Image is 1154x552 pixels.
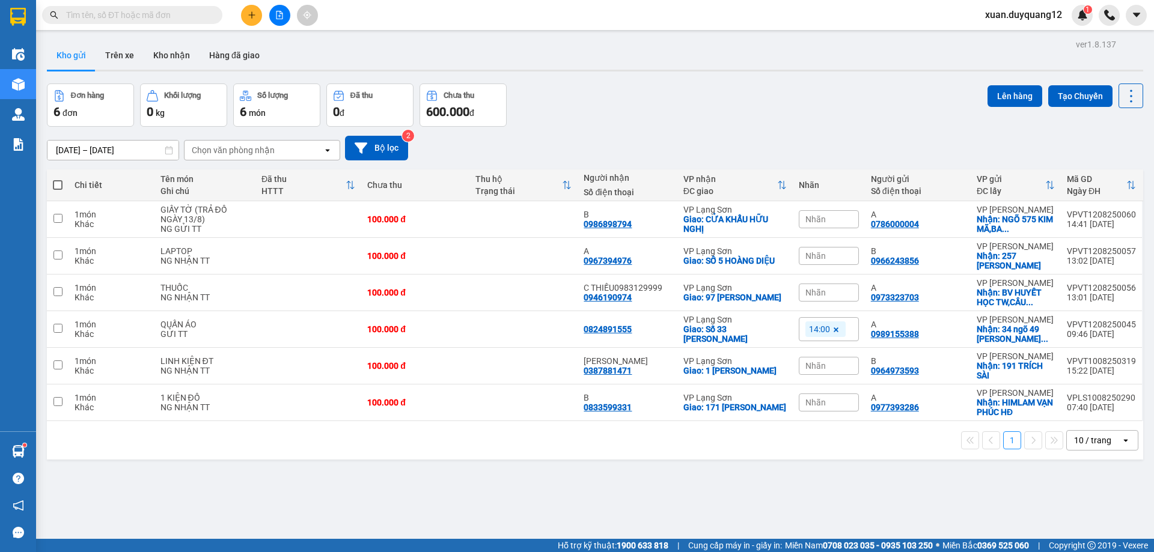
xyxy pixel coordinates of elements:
[584,246,671,256] div: A
[683,393,787,402] div: VP Lạng Sơn
[1067,329,1136,339] div: 09:46 [DATE]
[871,186,965,196] div: Số điện thoại
[683,293,787,302] div: Giao: 97 TRẦN ĐĂNG NINH
[1131,10,1142,20] span: caret-down
[584,187,671,197] div: Số điện thoại
[71,91,104,100] div: Đơn hàng
[469,108,474,118] span: đ
[160,205,249,224] div: GIẤY TỜ (TRẢ ĐỒ NGÀY 13/8)
[971,169,1061,201] th: Toggle SortBy
[63,108,78,118] span: đơn
[160,224,249,234] div: NG GỬI TT
[160,246,249,256] div: LAPTOP
[977,214,1055,234] div: Nhận: NGÕ 575 KIM MÃ,BA ĐÌNH,HÀ NỘI)
[1121,435,1131,445] svg: open
[977,288,1055,307] div: Nhận: BV HUYẾT HỌC TW,CẦU GIẤY,HÀ NỘI
[1084,5,1092,14] sup: 1
[1067,186,1126,196] div: Ngày ĐH
[1048,85,1113,107] button: Tạo Chuyến
[1067,256,1136,265] div: 13:02 [DATE]
[147,105,153,119] span: 0
[805,361,826,371] span: Nhãn
[1126,5,1147,26] button: caret-down
[402,130,414,142] sup: 2
[345,136,408,160] button: Bộ lọc
[584,293,632,302] div: 0946190974
[584,210,671,219] div: B
[1067,320,1136,329] div: VPVT1208250045
[75,293,148,302] div: Khác
[977,278,1055,288] div: VP [PERSON_NAME]
[871,393,965,402] div: A
[871,293,919,302] div: 0973323703
[871,356,965,366] div: B
[805,214,826,224] span: Nhãn
[871,210,965,219] div: A
[805,288,826,297] span: Nhãn
[257,91,288,100] div: Số lượng
[871,329,919,339] div: 0989155388
[823,541,933,550] strong: 0708 023 035 - 0935 103 250
[977,241,1055,251] div: VP [PERSON_NAME]
[23,443,26,447] sup: 1
[75,219,148,229] div: Khác
[936,543,939,548] span: ⚪️
[1003,431,1021,449] button: 1
[75,356,148,366] div: 1 món
[683,356,787,366] div: VP Lạng Sơn
[140,83,227,127] button: Khối lượng0kg
[367,251,463,261] div: 100.000 đ
[367,288,463,297] div: 100.000 đ
[1067,293,1136,302] div: 13:01 [DATE]
[53,105,60,119] span: 6
[326,83,414,127] button: Đã thu0đ
[584,393,671,402] div: B
[977,315,1055,324] div: VP [PERSON_NAME]
[584,366,632,375] div: 0387881471
[871,256,919,265] div: 0966243856
[297,5,318,26] button: aim
[683,246,787,256] div: VP Lạng Sơn
[584,173,671,183] div: Người nhận
[75,329,148,339] div: Khác
[350,91,373,100] div: Đã thu
[805,398,826,407] span: Nhãn
[12,445,25,458] img: warehouse-icon
[683,205,787,214] div: VP Lạng Sơn
[1002,224,1009,234] span: ...
[241,5,262,26] button: plus
[584,324,632,334] div: 0824891555
[1077,10,1088,20] img: icon-new-feature
[584,283,671,293] div: C THIỀU0983129999
[1067,393,1136,402] div: VPLS1008250290
[1067,219,1136,229] div: 14:41 [DATE]
[47,41,96,70] button: Kho gửi
[1067,402,1136,412] div: 07:40 [DATE]
[1087,541,1096,550] span: copyright
[1074,434,1111,446] div: 10 / trang
[1067,366,1136,375] div: 15:22 [DATE]
[248,11,256,19] span: plus
[160,256,249,265] div: NG NHẬN TT
[1067,210,1136,219] div: VPVT1208250060
[75,256,148,265] div: Khác
[444,91,474,100] div: Chưa thu
[261,186,346,196] div: HTTT
[75,283,148,293] div: 1 món
[420,83,507,127] button: Chưa thu600.000đ
[160,356,249,366] div: LINH KIỆN ĐT
[160,402,249,412] div: NG NHẬN TT
[275,11,284,19] span: file-add
[160,283,249,293] div: THUỐC
[144,41,200,70] button: Kho nhận
[977,205,1055,214] div: VP [PERSON_NAME]
[75,320,148,329] div: 1 món
[12,108,25,121] img: warehouse-icon
[785,539,933,552] span: Miền Nam
[1076,38,1116,51] div: ver 1.8.137
[975,7,1072,22] span: xuan.duyquang12
[584,402,632,412] div: 0833599331
[160,329,249,339] div: GỬI TT
[164,91,201,100] div: Khối lượng
[255,169,361,201] th: Toggle SortBy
